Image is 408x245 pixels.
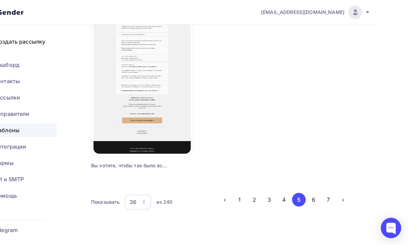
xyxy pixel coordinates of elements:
ul: Pagination [218,193,350,206]
a: [EMAIL_ADDRESS][DOMAIN_NAME] [261,5,370,19]
button: Go to page 1 [233,193,247,206]
button: Go to previous page [218,193,232,206]
button: 36 [124,194,152,210]
div: Вы хотите, чтобы так было всегда? [91,162,168,169]
div: 36 [130,198,136,206]
button: Go to page 4 [277,193,291,206]
button: Go to page 5 [292,193,306,206]
div: Показывать [91,199,120,205]
button: Go to page 2 [248,193,261,206]
button: Go to page 3 [262,193,276,206]
span: [EMAIL_ADDRESS][DOMAIN_NAME] [261,9,344,16]
button: Go to page 7 [322,193,335,206]
button: Go to next page [336,193,350,206]
div: из 240 [156,199,172,205]
button: Go to page 6 [307,193,320,206]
